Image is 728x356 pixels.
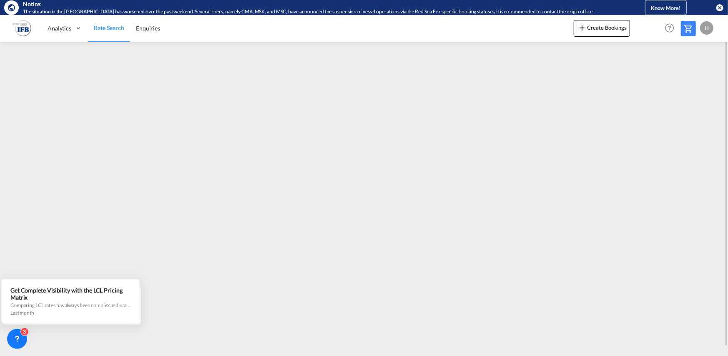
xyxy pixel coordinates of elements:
div: Analytics [42,15,88,42]
md-icon: icon-plus 400-fg [577,23,587,33]
span: Analytics [48,24,71,33]
span: Rate Search [94,24,124,31]
a: Enquiries [130,15,166,42]
button: icon-close-circle [715,3,724,12]
img: b628ab10256c11eeb52753acbc15d091.png [13,19,31,38]
span: Know More! [651,5,681,11]
div: H [700,21,713,35]
div: Help [663,21,681,36]
button: icon-plus 400-fgCreate Bookings [574,20,630,37]
span: Help [663,21,677,35]
span: Enquiries [136,25,160,32]
md-icon: icon-earth [8,3,16,12]
a: Rate Search [88,15,130,42]
div: The situation in the Red Sea has worsened over the past weekend. Several liners, namely CMA, MSK,... [23,8,616,15]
